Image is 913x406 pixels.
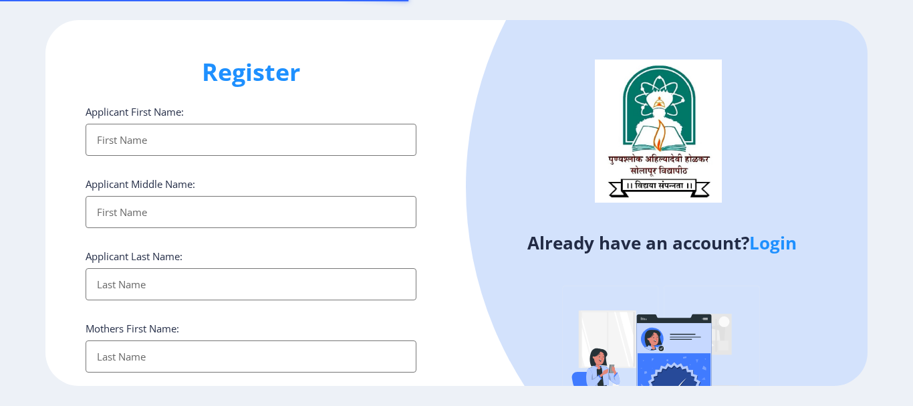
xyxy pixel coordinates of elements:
img: logo [595,60,722,203]
a: Login [749,231,797,255]
input: First Name [86,124,416,156]
input: Last Name [86,340,416,373]
label: Applicant First Name: [86,105,184,118]
h4: Already have an account? [467,232,858,253]
label: Applicant Last Name: [86,249,182,263]
input: Last Name [86,268,416,300]
h1: Register [86,56,416,88]
label: Applicant Middle Name: [86,177,195,191]
label: Mothers First Name: [86,322,179,335]
input: First Name [86,196,416,228]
